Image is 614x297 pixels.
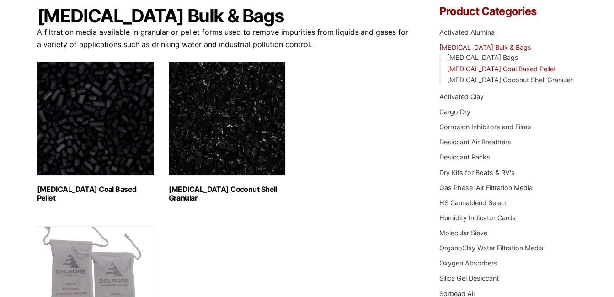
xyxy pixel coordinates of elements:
img: Activated Carbon Coal Based Pellet [37,62,154,176]
a: OrganoClay Water Filtration Media [439,244,544,252]
a: Desiccant Air Breathers [439,138,511,146]
a: [MEDICAL_DATA] Coal Based Pellet [447,65,556,73]
h2: [MEDICAL_DATA] Coal Based Pellet [37,185,154,202]
a: Desiccant Packs [439,153,490,161]
a: Molecular Sieve [439,229,487,237]
a: Activated Clay [439,93,484,101]
a: Cargo Dry [439,108,470,116]
a: Oxygen Absorbers [439,259,497,267]
a: [MEDICAL_DATA] Bags [447,53,518,61]
a: Corrosion Inhibitors and Films [439,123,531,131]
a: Gas Phase-Air Filtration Media [439,184,533,191]
a: Dry Kits for Boats & RV's [439,169,515,176]
a: Visit product category Activated Carbon Coal Based Pellet [37,62,154,202]
a: Visit product category Activated Carbon Coconut Shell Granular [169,62,286,202]
a: [MEDICAL_DATA] Coconut Shell Granular [447,76,573,84]
img: Activated Carbon Coconut Shell Granular [169,62,286,176]
a: HS Cannablend Select [439,199,507,207]
h4: Product Categories [439,6,577,17]
p: A filtration media available in granular or pellet forms used to remove impurities from liquids a... [37,26,413,51]
a: Silica Gel Desiccant [439,274,499,282]
a: Humidity Indicator Cards [439,214,516,222]
h1: [MEDICAL_DATA] Bulk & Bags [37,6,413,26]
a: Activated Alumina [439,28,495,36]
a: [MEDICAL_DATA] Bulk & Bags [439,43,531,51]
h2: [MEDICAL_DATA] Coconut Shell Granular [169,185,286,202]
